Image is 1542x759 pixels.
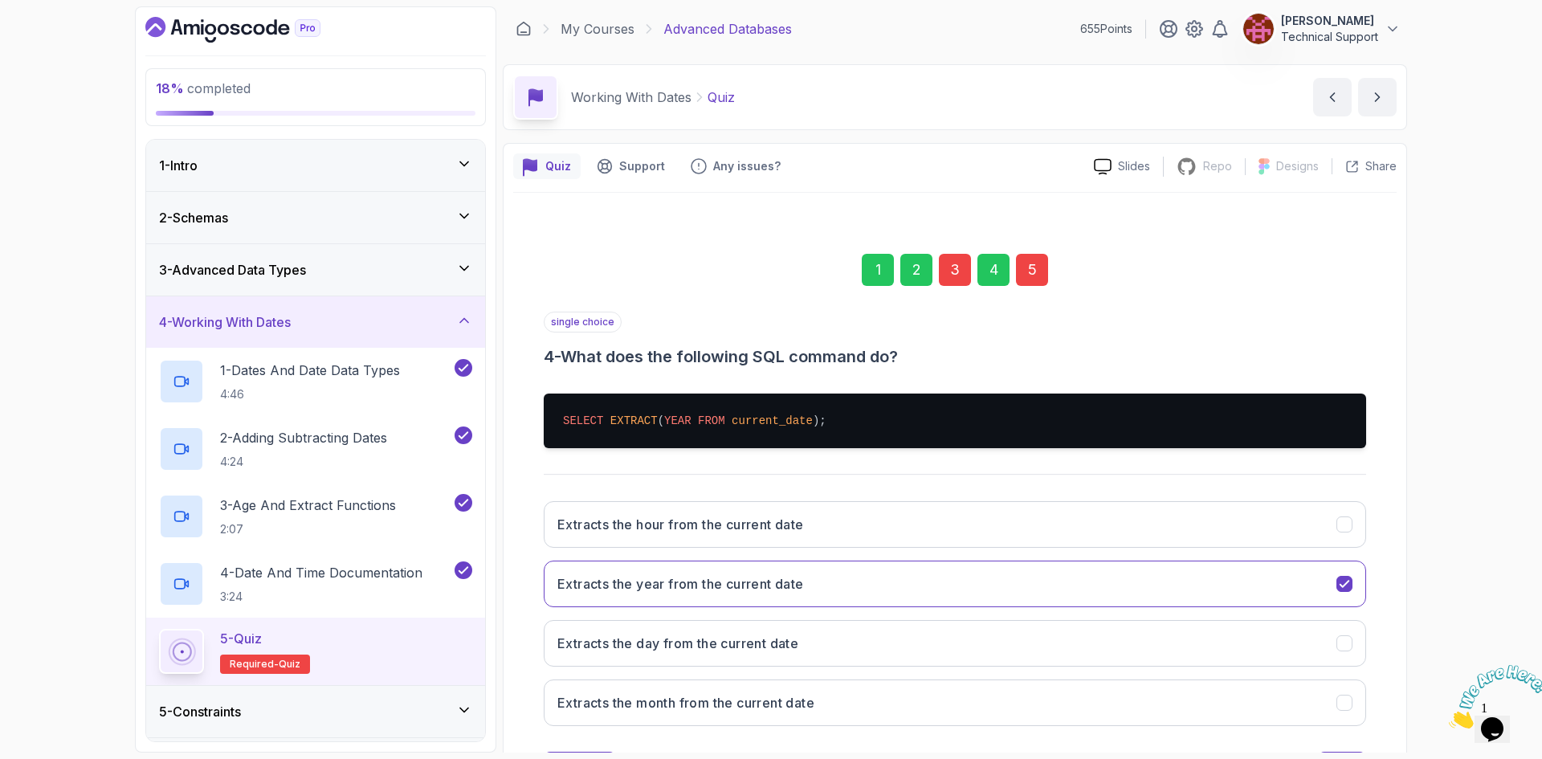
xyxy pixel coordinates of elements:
button: 3-Advanced Data Types [146,244,485,296]
span: EXTRACT [610,414,658,427]
span: completed [156,80,251,96]
span: current_date [732,414,813,427]
button: 3-Age And Extract Functions2:07 [159,494,472,539]
button: Extracts the year from the current date [544,561,1366,607]
h3: Extracts the year from the current date [557,574,804,594]
p: [PERSON_NAME] [1281,13,1378,29]
p: Technical Support [1281,29,1378,45]
button: Extracts the hour from the current date [544,501,1366,548]
button: Feedback button [681,153,790,179]
p: 655 Points [1080,21,1132,37]
button: quiz button [513,153,581,179]
div: 1 [862,254,894,286]
span: Required- [230,658,279,671]
button: next content [1358,78,1397,116]
button: 2-Schemas [146,192,485,243]
p: 2:07 [220,521,396,537]
p: Quiz [545,158,571,174]
p: 4 - Date and Time Documentation [220,563,422,582]
div: 2 [900,254,932,286]
span: 18 % [156,80,184,96]
div: 3 [939,254,971,286]
button: 5-Constraints [146,686,485,737]
h3: Extracts the day from the current date [557,634,798,653]
p: 1 - Dates And Date Data Types [220,361,400,380]
span: quiz [279,658,300,671]
h3: 3 - Advanced Data Types [159,260,306,280]
button: Extracts the day from the current date [544,620,1366,667]
button: 5-QuizRequired-quiz [159,629,472,674]
div: 5 [1016,254,1048,286]
p: 2 - Adding Subtracting Dates [220,428,387,447]
button: 4-Date and Time Documentation3:24 [159,561,472,606]
p: 5 - Quiz [220,629,262,648]
p: single choice [544,312,622,333]
button: 2-Adding Subtracting Dates4:24 [159,426,472,471]
h3: 1 - Intro [159,156,198,175]
button: 1-Dates And Date Data Types4:46 [159,359,472,404]
h3: 4 - Working With Dates [159,312,291,332]
button: Share [1332,158,1397,174]
h3: Extracts the month from the current date [557,693,814,712]
span: SELECT [563,414,603,427]
button: 4-Working With Dates [146,296,485,348]
h3: Extracts the hour from the current date [557,515,804,534]
a: My Courses [561,19,634,39]
p: Any issues? [713,158,781,174]
p: Quiz [708,88,735,107]
img: user profile image [1243,14,1274,44]
p: Working With Dates [571,88,691,107]
button: previous content [1313,78,1352,116]
a: Dashboard [516,21,532,37]
span: 1 [6,6,13,20]
p: Advanced Databases [663,19,792,39]
span: FROM [698,414,725,427]
img: Chat attention grabber [6,6,106,70]
a: Dashboard [145,17,357,43]
p: Share [1365,158,1397,174]
h3: 4 - What does the following SQL command do? [544,345,1366,368]
button: Extracts the month from the current date [544,679,1366,726]
p: 4:46 [220,386,400,402]
h3: 5 - Constraints [159,702,241,721]
p: Repo [1203,158,1232,174]
div: 4 [977,254,1010,286]
a: Slides [1081,158,1163,175]
button: 1-Intro [146,140,485,191]
p: 3 - Age And Extract Functions [220,496,396,515]
pre: ( ); [544,394,1366,448]
button: Support button [587,153,675,179]
iframe: chat widget [1442,659,1542,735]
button: user profile image[PERSON_NAME]Technical Support [1242,13,1401,45]
p: 3:24 [220,589,422,605]
p: Designs [1276,158,1319,174]
span: YEAR [664,414,691,427]
p: Support [619,158,665,174]
p: 4:24 [220,454,387,470]
h3: 2 - Schemas [159,208,228,227]
p: Slides [1118,158,1150,174]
